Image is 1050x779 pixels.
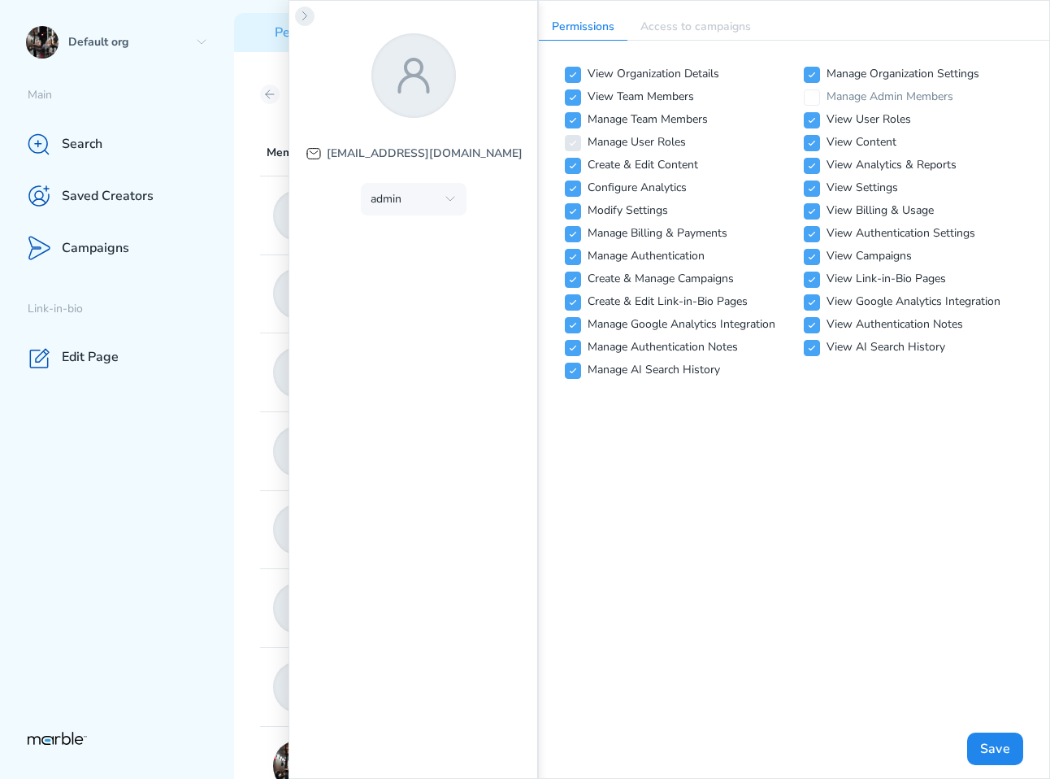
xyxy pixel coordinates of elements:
[827,181,898,196] p: View Settings
[588,112,708,128] p: Manage Team Members
[588,67,719,82] p: View Organization Details
[588,294,748,310] p: Create & Edit Link-in-Bio Pages
[361,183,466,215] button: admin
[827,317,963,333] p: View Authentication Notes
[539,14,627,40] p: Permissions
[827,112,911,128] p: View User Roles
[588,317,775,333] p: Manage Google Analytics Integration
[627,14,764,40] p: Access to campaigns
[588,135,686,150] p: Manage User Roles
[371,192,436,207] div: admin
[827,135,896,150] p: View Content
[28,302,234,317] p: Link-in-bio
[68,35,189,50] p: Default org
[827,203,934,219] p: View Billing & Usage
[827,340,945,355] p: View AI Search History
[62,240,129,257] p: Campaigns
[62,349,119,366] p: Edit Page
[588,89,694,105] p: View Team Members
[827,294,1000,310] p: View Google Analytics Integration
[588,226,727,242] p: Manage Billing & Payments
[275,24,328,41] p: Personal
[827,158,957,173] p: View Analytics & Reports
[588,272,734,287] p: Create & Manage Campaigns
[327,144,523,163] p: [EMAIL_ADDRESS][DOMAIN_NAME]
[827,67,979,82] p: Manage Organization Settings
[588,158,698,173] p: Create & Edit Content
[827,89,953,105] p: Manage Admin Members
[967,733,1023,765] button: Save
[28,88,234,103] p: Main
[827,249,912,264] p: View Campaigns
[588,363,720,378] p: Manage AI Search History
[62,136,102,153] p: Search
[827,226,975,242] p: View Authentication Settings
[588,249,705,264] p: Manage Authentication
[62,188,154,205] p: Saved Creators
[827,272,946,287] p: View Link-in-Bio Pages
[267,143,601,163] p: Member
[588,203,668,219] p: Modify Settings
[588,340,738,355] p: Manage Authentication Notes
[588,181,687,196] p: Configure Analytics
